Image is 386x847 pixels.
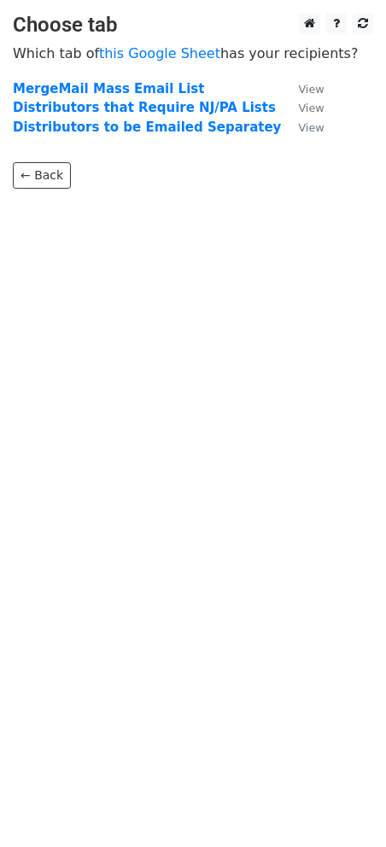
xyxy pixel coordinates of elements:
a: this Google Sheet [99,45,220,61]
p: Which tab of has your recipients? [13,44,373,62]
h3: Choose tab [13,13,373,38]
a: View [281,100,324,115]
a: View [281,81,324,96]
small: View [298,121,324,134]
a: View [281,120,324,135]
a: MergeMail Mass Email List [13,81,204,96]
a: Distributors that Require NJ/PA Lists [13,100,276,115]
small: View [298,83,324,96]
a: ← Back [13,162,71,189]
a: Distributors to be Emailed Separatey [13,120,281,135]
small: View [298,102,324,114]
